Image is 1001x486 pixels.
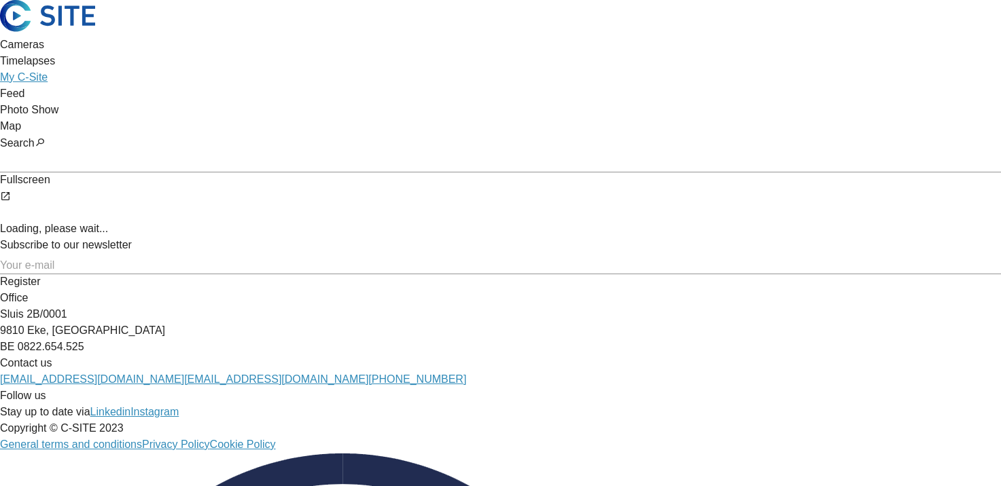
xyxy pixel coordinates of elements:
a: Cookie Policy [210,438,276,450]
a: Linkedin [90,406,131,417]
a: Instagram [130,406,179,417]
a: Privacy Policy [142,438,210,450]
a: [EMAIL_ADDRESS][DOMAIN_NAME] [184,373,368,385]
a: [PHONE_NUMBER] [368,373,466,385]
